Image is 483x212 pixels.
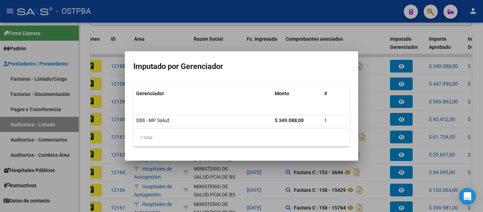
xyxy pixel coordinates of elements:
[136,91,164,96] span: Gerenciador
[321,86,350,101] datatable-header-cell: #
[459,188,476,205] div: Open Intercom Messenger
[275,91,289,96] span: Monto
[136,118,169,123] span: D88 - MP Salud
[133,86,272,101] datatable-header-cell: Gerenciador
[272,86,321,101] datatable-header-cell: Monto
[275,118,304,123] strong: $ 349.088,00
[133,129,350,147] div: 1 total
[324,118,327,123] span: 1
[324,91,327,96] span: #
[133,60,350,73] h3: Imputado por Gerenciador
